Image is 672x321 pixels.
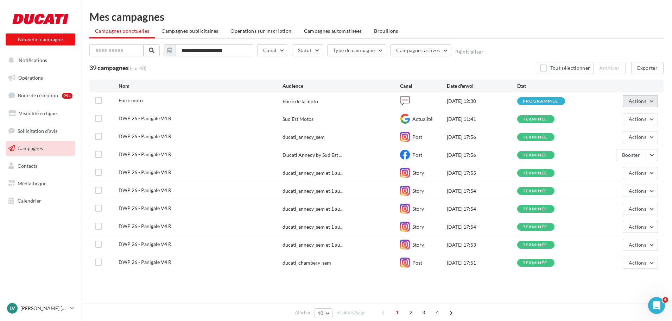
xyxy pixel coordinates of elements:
[447,134,517,141] div: [DATE] 17:56
[119,187,171,193] span: DWP 26 - Panigale V4 R
[392,307,403,318] span: 1
[447,205,517,212] div: [DATE] 17:54
[432,307,443,318] span: 4
[318,310,324,316] span: 10
[4,159,77,173] a: Contacts
[119,133,171,139] span: DWP 26 - Panigale V4 R
[447,98,517,105] div: [DATE] 12:30
[629,116,646,122] span: Actions
[523,207,547,211] div: terminée
[119,259,171,265] span: DWP 26 - Panigale V4 R
[283,134,325,141] div: ducati_annecy_sem
[629,134,646,140] span: Actions
[89,64,129,72] span: 39 campagnes
[119,115,171,121] span: DWP 26 - Panigale V4 R
[412,242,424,248] span: Story
[623,257,658,269] button: Actions
[447,223,517,230] div: [DATE] 17:54
[523,135,547,140] div: terminée
[327,44,387,56] button: Type de campagne
[4,88,77,103] a: Boîte de réception99+
[629,260,646,266] span: Actions
[623,221,658,233] button: Actions
[119,97,143,103] span: Foire moto
[18,128,57,134] span: Sollicitation d'avis
[89,11,664,22] div: Mes campagnes
[283,152,342,159] span: Ducati Annecy by Sud Est ...
[283,223,343,230] span: ducati_annecy_sem et 1 au...
[230,28,291,34] span: Operations sur inscription
[283,187,343,195] span: ducati_annecy_sem et 1 au...
[18,92,58,98] span: Boîte de réception
[623,113,658,125] button: Actions
[412,170,424,176] span: Story
[447,169,517,177] div: [DATE] 17:55
[130,65,146,72] span: (sur 48)
[6,302,75,315] a: Lv [PERSON_NAME] [PERSON_NAME]
[18,75,43,81] span: Opérations
[283,259,331,266] div: ducati_chambery_sem
[663,297,668,303] span: 4
[517,82,588,89] div: État
[257,44,288,56] button: Canal
[537,62,593,74] button: Tout sélectionner
[18,163,37,169] span: Contacts
[629,206,646,212] span: Actions
[119,241,171,247] span: DWP 26 - Panigale V4 R
[4,141,77,156] a: Campagnes
[418,307,429,318] span: 3
[629,188,646,194] span: Actions
[4,193,77,208] a: Calendrier
[623,239,658,251] button: Actions
[283,116,313,123] div: Sud Est Motos
[315,308,332,318] button: 10
[62,93,72,99] div: 99+
[396,47,440,53] span: Campagnes actives
[119,223,171,229] span: DWP 26 - Panigale V4 R
[295,309,311,316] span: Afficher
[523,189,547,193] div: terminée
[412,260,422,266] span: Post
[18,145,43,151] span: Campagnes
[623,167,658,179] button: Actions
[412,188,424,194] span: Story
[119,205,171,211] span: DWP 26 - Panigale V4 R
[4,53,74,68] button: Notifications
[283,82,400,89] div: Audience
[523,171,547,175] div: terminée
[20,305,67,312] p: [PERSON_NAME] [PERSON_NAME]
[9,305,15,312] span: Lv
[523,99,558,104] div: programmée
[648,297,665,314] iframe: Intercom live chat
[593,62,626,74] button: Archiver
[623,203,658,215] button: Actions
[412,152,422,158] span: Post
[4,176,77,191] a: Médiathèque
[390,44,451,56] button: Campagnes actives
[616,149,646,161] button: Booster
[623,185,658,197] button: Actions
[412,134,422,140] span: Post
[19,57,47,63] span: Notifications
[283,98,318,105] div: Foire de la moto
[447,187,517,195] div: [DATE] 17:54
[629,242,646,248] span: Actions
[447,259,517,266] div: [DATE] 17:51
[629,170,646,176] span: Actions
[455,49,483,55] button: Réinitialiser
[336,309,366,316] span: résultats/page
[405,307,417,318] span: 2
[412,224,424,230] span: Story
[629,98,646,104] span: Actions
[623,131,658,143] button: Actions
[523,225,547,229] div: terminée
[629,224,646,230] span: Actions
[4,106,77,121] a: Visibilité en ligne
[304,28,362,34] span: Campagnes automatisées
[283,205,343,212] span: ducati_annecy_sem et 1 au...
[447,241,517,248] div: [DATE] 17:53
[119,82,283,89] div: Nom
[161,28,218,34] span: Campagnes publicitaires
[374,28,398,34] span: Brouillons
[400,82,447,89] div: Canal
